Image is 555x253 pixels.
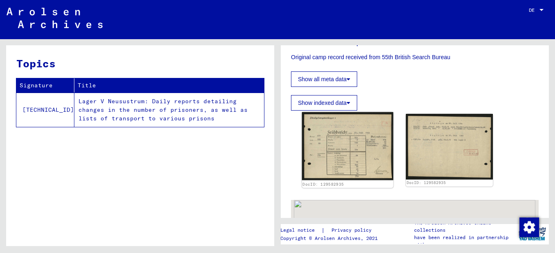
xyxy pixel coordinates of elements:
[280,226,381,235] div: |
[291,53,539,62] p: Original camp record received from 55th British Search Bureau
[74,78,264,93] th: Title
[291,71,357,87] button: Show all meta data
[16,93,74,127] td: [TECHNICAL_ID]
[519,217,539,237] img: Zustimmung ändern
[529,7,538,13] span: DE
[519,217,539,237] div: Zustimmung ändern
[291,95,357,111] button: Show indexed data
[16,55,264,71] h3: Topics
[517,224,548,244] img: yv_logo.png
[16,78,74,93] th: Signature
[302,182,344,187] a: DocID: 129582935
[280,235,381,242] p: Copyright © Arolsen Archives, 2021
[406,114,493,180] img: 002.jpg
[414,234,515,249] p: have been realized in partnership with
[7,8,103,28] img: Arolsen_neg.svg
[74,93,264,127] td: Lager V Neusustrum: Daily reports detailing changes in the number of prisoners, as well as lists ...
[414,219,515,234] p: The Arolsen Archives online collections
[325,226,381,235] a: Privacy policy
[302,112,394,180] img: 001.jpg
[280,226,321,235] a: Legal notice
[407,180,446,185] a: DocID: 129582935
